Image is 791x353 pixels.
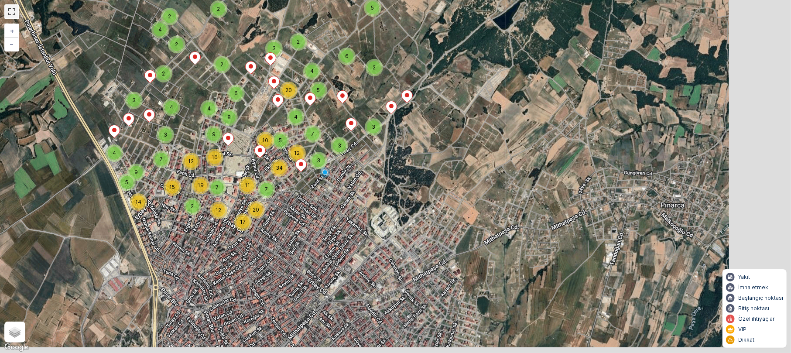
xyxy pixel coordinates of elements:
div: 5 [310,82,327,99]
span: 3 [372,123,375,130]
span: 7 [312,130,315,137]
div: 3 [331,137,348,154]
span: 5 [317,87,320,93]
div: 3 [365,118,382,136]
div: 4 [287,108,305,126]
span: 3 [317,157,320,164]
span: 3 [338,142,341,149]
div: 7 [304,125,322,143]
div: 12 [288,144,306,162]
span: 4 [294,113,298,120]
span: 12 [294,150,300,156]
div: 3 [310,152,327,169]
